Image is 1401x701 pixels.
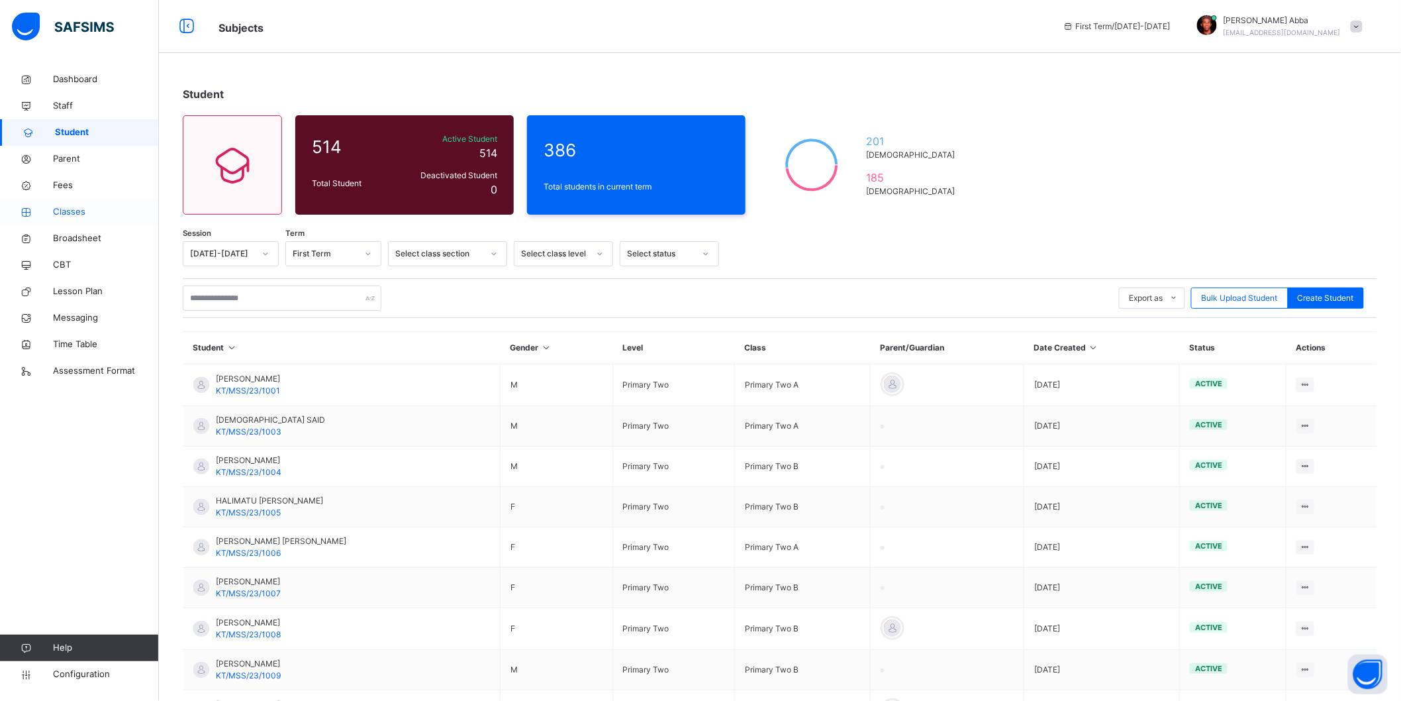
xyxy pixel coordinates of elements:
[403,170,497,182] span: Deactivated Student
[500,364,612,406] td: M
[226,343,238,352] i: Sort in Ascending Order
[1195,623,1222,632] span: active
[544,137,729,163] span: 386
[183,332,501,364] th: Student
[1024,406,1180,447] td: [DATE]
[216,508,281,517] span: KT/MSS/23/1005
[216,629,281,639] span: KT/MSS/23/1008
[735,650,871,690] td: Primary Two B
[1195,501,1222,510] span: active
[491,183,497,196] span: 0
[216,548,281,558] span: KT/MSS/23/1006
[183,87,224,101] span: Student
[216,373,280,385] span: [PERSON_NAME]
[309,174,400,193] div: Total Student
[540,343,552,352] i: Sort in Ascending Order
[735,608,871,650] td: Primary Two B
[216,671,281,680] span: KT/MSS/23/1009
[216,576,281,588] span: [PERSON_NAME]
[735,527,871,568] td: Primary Two A
[53,364,159,378] span: Assessment Format
[285,228,305,239] span: Term
[612,487,735,527] td: Primary Two
[1130,292,1163,304] span: Export as
[1224,28,1341,36] span: [EMAIL_ADDRESS][DOMAIN_NAME]
[866,170,961,186] span: 185
[612,447,735,487] td: Primary Two
[53,232,159,245] span: Broadsheet
[866,149,961,161] span: [DEMOGRAPHIC_DATA]
[216,427,281,437] span: KT/MSS/23/1003
[183,228,211,239] span: Session
[216,535,346,547] span: [PERSON_NAME] [PERSON_NAME]
[866,133,961,149] span: 201
[612,527,735,568] td: Primary Two
[1224,15,1341,27] span: [PERSON_NAME] Abba
[293,248,357,260] div: First Term
[735,447,871,487] td: Primary Two B
[500,447,612,487] td: M
[1195,420,1222,429] span: active
[53,99,159,113] span: Staff
[627,248,695,260] div: Select status
[216,455,281,466] span: [PERSON_NAME]
[500,487,612,527] td: F
[612,364,735,406] td: Primary Two
[500,406,612,447] td: M
[1195,582,1222,591] span: active
[216,495,323,507] span: HALIMATU [PERSON_NAME]
[612,332,735,364] th: Level
[53,311,159,325] span: Messaging
[216,467,281,477] span: KT/MSS/23/1004
[53,338,159,351] span: Time Table
[1024,568,1180,608] td: [DATE]
[1286,332,1377,364] th: Actions
[1195,379,1222,388] span: active
[216,658,281,670] span: [PERSON_NAME]
[216,386,280,396] span: KT/MSS/23/1001
[1024,608,1180,650] td: [DATE]
[53,641,158,655] span: Help
[1024,650,1180,690] td: [DATE]
[55,126,159,139] span: Student
[1024,487,1180,527] td: [DATE]
[53,258,159,272] span: CBT
[1348,655,1388,694] button: Open asap
[479,146,497,160] span: 514
[735,487,871,527] td: Primary Two B
[735,568,871,608] td: Primary Two B
[1195,541,1222,551] span: active
[1202,292,1278,304] span: Bulk Upload Student
[216,617,281,629] span: [PERSON_NAME]
[216,414,325,426] span: [DEMOGRAPHIC_DATA] SAID
[500,332,612,364] th: Gender
[53,73,159,86] span: Dashboard
[1195,664,1222,673] span: active
[1024,332,1180,364] th: Date Created
[216,588,281,598] span: KT/MSS/23/1007
[1180,332,1286,364] th: Status
[1195,460,1222,470] span: active
[1063,21,1171,32] span: session/term information
[190,248,254,260] div: [DATE]-[DATE]
[1024,527,1180,568] td: [DATE]
[735,364,871,406] td: Primary Two A
[500,527,612,568] td: F
[1298,292,1354,304] span: Create Student
[12,13,114,40] img: safsims
[500,608,612,650] td: F
[735,332,871,364] th: Class
[53,179,159,192] span: Fees
[53,152,159,166] span: Parent
[1024,447,1180,487] td: [DATE]
[500,650,612,690] td: M
[612,608,735,650] td: Primary Two
[1184,15,1369,38] div: RabeAbba
[53,205,159,219] span: Classes
[500,568,612,608] td: F
[1088,343,1100,352] i: Sort in Ascending Order
[312,134,397,160] span: 514
[612,406,735,447] td: Primary Two
[53,668,158,681] span: Configuration
[403,133,497,145] span: Active Student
